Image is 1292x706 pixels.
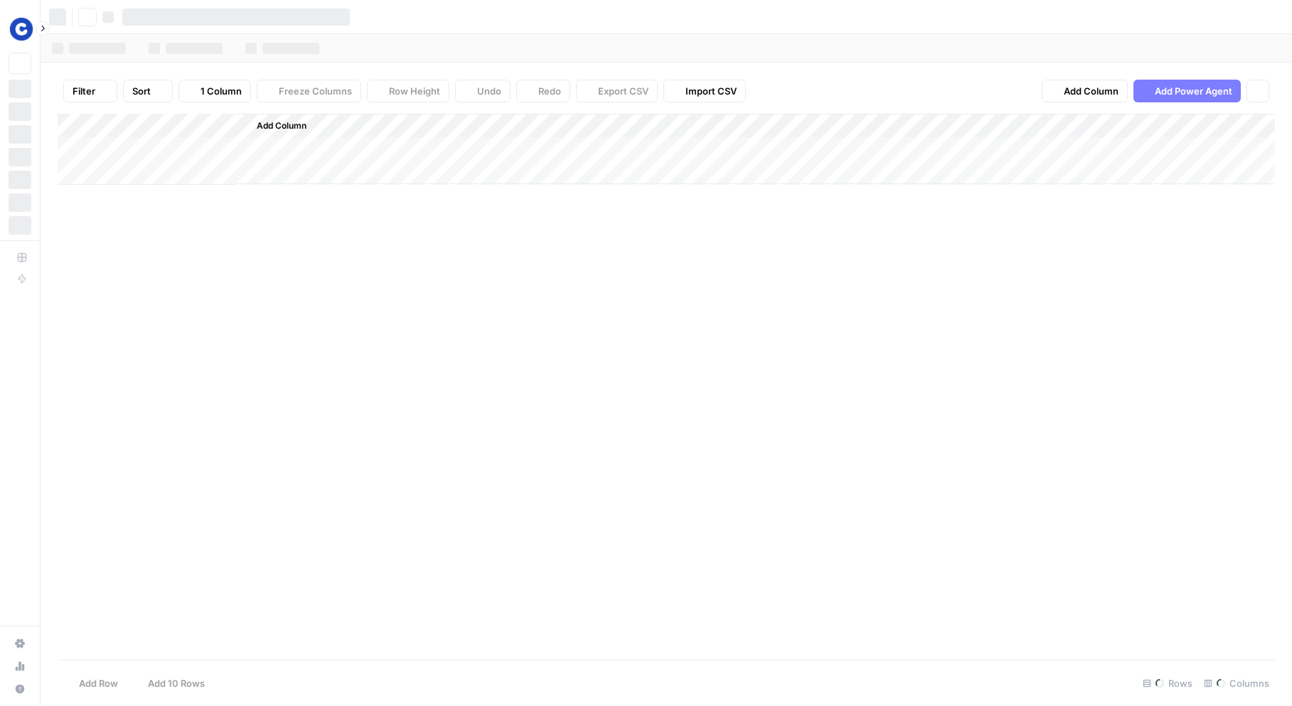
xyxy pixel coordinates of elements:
span: Sort [132,84,151,98]
a: Usage [9,655,31,678]
span: Add Column [1064,84,1119,98]
div: Rows [1137,672,1198,695]
button: Filter [63,80,117,102]
span: Undo [477,84,501,98]
span: Add 10 Rows [148,676,205,690]
button: Sort [123,80,173,102]
span: 1 Column [201,84,242,98]
span: Redo [538,84,561,98]
a: Settings [9,632,31,655]
button: Undo [455,80,511,102]
span: Export CSV [598,84,648,98]
span: Row Height [389,84,440,98]
button: Add Column [238,117,312,135]
button: Add 10 Rows [127,672,213,695]
button: Workspace: Chewy [9,11,31,47]
span: Add Power Agent [1155,84,1232,98]
button: Export CSV [576,80,658,102]
button: Redo [516,80,570,102]
button: Help + Support [9,678,31,700]
span: Add Row [79,676,118,690]
button: Add Row [58,672,127,695]
img: Chewy Logo [9,16,34,42]
button: Add Column [1042,80,1128,102]
button: Import CSV [663,80,746,102]
button: Row Height [367,80,449,102]
span: Filter [73,84,95,98]
div: Columns [1198,672,1275,695]
span: Add Column [257,119,306,132]
span: Freeze Columns [279,84,352,98]
span: Import CSV [685,84,737,98]
button: 1 Column [178,80,251,102]
button: Add Power Agent [1133,80,1241,102]
button: Freeze Columns [257,80,361,102]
